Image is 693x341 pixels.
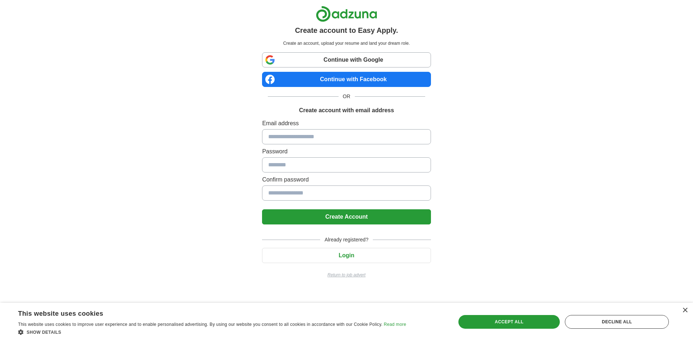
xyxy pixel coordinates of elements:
[18,328,406,336] div: Show details
[262,119,431,128] label: Email address
[18,322,383,327] span: This website uses cookies to improve user experience and to enable personalised advertising. By u...
[262,175,431,184] label: Confirm password
[262,52,431,67] a: Continue with Google
[316,6,377,22] img: Adzuna logo
[682,308,688,313] div: Close
[263,40,429,47] p: Create an account, upload your resume and land your dream role.
[262,248,431,263] button: Login
[262,72,431,87] a: Continue with Facebook
[295,25,398,36] h1: Create account to Easy Apply.
[384,322,406,327] a: Read more, opens a new window
[565,315,669,329] div: Decline all
[339,93,355,100] span: OR
[262,147,431,156] label: Password
[27,330,61,335] span: Show details
[18,307,388,318] div: This website uses cookies
[262,209,431,224] button: Create Account
[299,106,394,115] h1: Create account with email address
[320,236,372,244] span: Already registered?
[262,272,431,278] a: Return to job advert
[458,315,560,329] div: Accept all
[262,252,431,258] a: Login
